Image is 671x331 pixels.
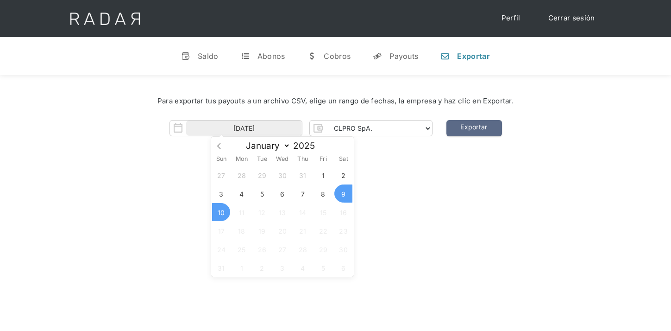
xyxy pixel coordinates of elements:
a: Exportar [446,120,502,136]
span: August 6, 2025 [273,185,291,203]
span: August 8, 2025 [314,185,332,203]
span: August 30, 2025 [334,240,352,258]
span: Sat [333,156,354,162]
a: Perfil [492,9,530,27]
div: t [241,51,250,61]
span: July 30, 2025 [273,166,291,184]
span: August 29, 2025 [314,240,332,258]
span: Fri [313,156,333,162]
span: Wed [272,156,293,162]
span: August 17, 2025 [212,222,230,240]
div: v [181,51,190,61]
span: August 25, 2025 [232,240,251,258]
span: September 3, 2025 [273,259,291,277]
div: Saldo [198,51,219,61]
select: Month [241,140,290,152]
span: July 27, 2025 [212,166,230,184]
span: August 13, 2025 [273,203,291,221]
span: August 10, 2025 [212,203,230,221]
div: Abonos [257,51,285,61]
div: n [440,51,450,61]
span: August 20, 2025 [273,222,291,240]
span: August 7, 2025 [294,185,312,203]
span: August 21, 2025 [294,222,312,240]
div: Para exportar tus payouts a un archivo CSV, elige un rango de fechas, la empresa y haz clic en Ex... [28,96,643,107]
span: August 4, 2025 [232,185,251,203]
form: Form [169,120,433,136]
div: y [373,51,382,61]
span: September 1, 2025 [232,259,251,277]
span: Tue [252,156,272,162]
span: August 23, 2025 [334,222,352,240]
div: Payouts [389,51,418,61]
span: July 29, 2025 [253,166,271,184]
a: Cerrar sesión [539,9,604,27]
span: August 28, 2025 [294,240,312,258]
div: Cobros [324,51,351,61]
span: August 5, 2025 [253,185,271,203]
div: Exportar [457,51,489,61]
span: August 12, 2025 [253,203,271,221]
span: July 31, 2025 [294,166,312,184]
span: August 1, 2025 [314,166,332,184]
span: August 15, 2025 [314,203,332,221]
span: September 4, 2025 [294,259,312,277]
span: Mon [232,156,252,162]
span: August 24, 2025 [212,240,230,258]
span: July 28, 2025 [232,166,251,184]
span: Sun [211,156,232,162]
span: August 2, 2025 [334,166,352,184]
span: August 27, 2025 [273,240,291,258]
span: September 2, 2025 [253,259,271,277]
span: August 9, 2025 [334,185,352,203]
span: Thu [293,156,313,162]
span: August 31, 2025 [212,259,230,277]
span: August 16, 2025 [334,203,352,221]
span: August 19, 2025 [253,222,271,240]
div: w [307,51,316,61]
span: September 6, 2025 [334,259,352,277]
span: August 26, 2025 [253,240,271,258]
span: August 3, 2025 [212,185,230,203]
input: Year [290,140,324,151]
span: August 22, 2025 [314,222,332,240]
span: September 5, 2025 [314,259,332,277]
span: August 14, 2025 [294,203,312,221]
span: August 11, 2025 [232,203,251,221]
span: August 18, 2025 [232,222,251,240]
